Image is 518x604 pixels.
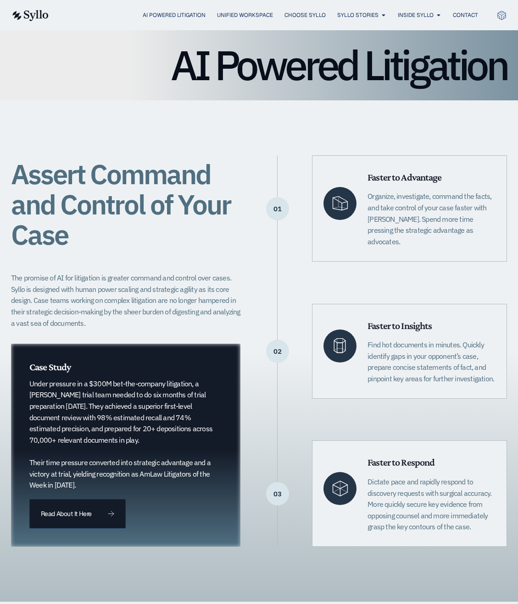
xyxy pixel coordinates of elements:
[368,191,496,247] p: Organize, investigate, command the facts, and take control of your case faster with [PERSON_NAME]...
[29,378,216,491] p: Under pressure in a $300M bet-the-company litigation, a [PERSON_NAME] trial team needed to do six...
[143,11,206,19] a: AI Powered Litigation
[266,209,289,209] p: 01
[368,171,441,183] span: Faster to Advantage
[398,11,434,19] a: Inside Syllo
[337,11,379,19] a: Syllo Stories
[29,361,71,373] span: Case Study
[284,11,326,19] a: Choose Syllo
[11,272,240,329] p: The promise of AI for litigation is greater command and control over cases. Syllo is designed wit...
[67,11,478,20] div: Menu Toggle
[217,11,273,19] a: Unified Workspace
[266,351,289,352] p: 02
[11,156,231,253] span: Assert Command and Control of Your Case
[67,11,478,20] nav: Menu
[368,476,496,533] p: Dictate pace and rapidly respond to discovery requests with surgical accuracy. More quickly secur...
[368,339,496,384] p: Find hot documents in minutes. Quickly identify gaps in your opponent’s case, prepare concise sta...
[11,10,49,21] img: syllo
[266,494,289,494] p: 03
[41,511,91,517] span: Read About It Here
[29,499,126,528] a: Read About It Here
[368,320,432,331] span: Faster to Insights
[453,11,478,19] a: Contact
[11,44,507,86] h1: AI Powered Litigation
[368,456,434,468] span: Faster to Respond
